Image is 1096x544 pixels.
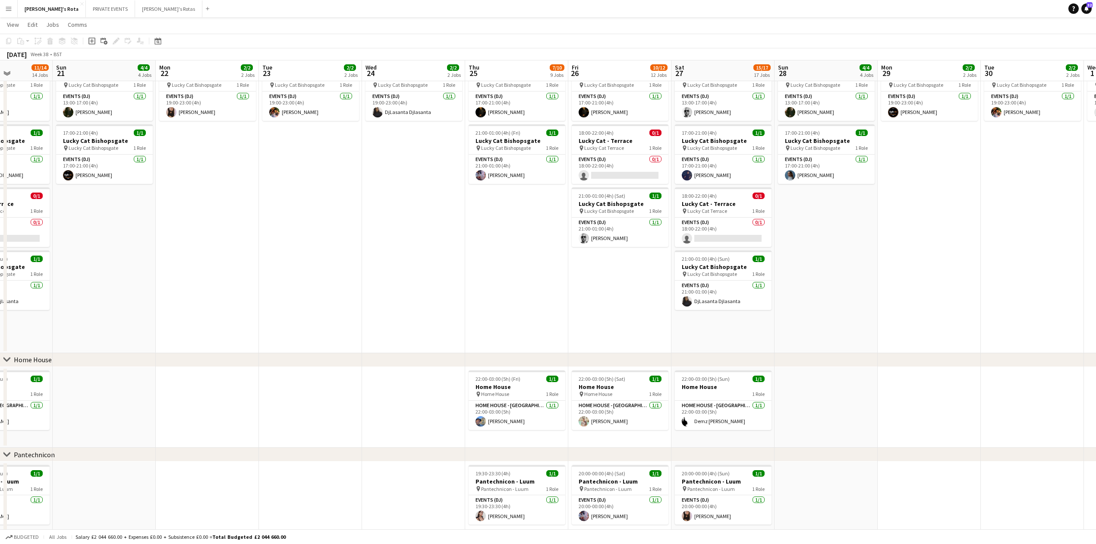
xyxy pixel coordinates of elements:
span: Lucky Cat Bishopsgate [687,271,737,277]
app-job-card: 13:00-17:00 (4h)1/1Lucky Cat Bishopsgate Lucky Cat Bishopsgate1 RoleEvents (DJ)1/113:00-17:00 (4h... [675,61,772,121]
app-card-role: Events (DJ)0/118:00-22:00 (4h) [675,218,772,247]
app-job-card: 20:00-00:00 (4h) (Sun)1/1Pantechnicon - Luum Pantechnicon - Luum1 RoleEvents (DJ)1/120:00-00:00 (... [675,465,772,525]
span: Sun [56,63,66,71]
app-job-card: 19:00-23:00 (4h)1/1Lucky Cat Bishopsgate Lucky Cat Bishopsgate1 RoleEvents (DJ)1/119:00-23:00 (4h... [984,61,1081,121]
app-card-role: Events (DJ)1/119:00-23:00 (4h)[PERSON_NAME] [159,92,256,121]
span: 1 Role [1061,82,1074,88]
span: 17:00-21:00 (4h) [63,130,98,136]
app-card-role: Events (DJ)1/117:00-21:00 (4h)[PERSON_NAME] [469,92,565,121]
app-card-role: Events (DJ)1/117:00-21:00 (4h)[PERSON_NAME] [572,92,668,121]
span: 1 Role [752,271,765,277]
app-card-role: Events (DJ)1/119:00-23:00 (4h)[PERSON_NAME] [262,92,359,121]
span: 1 Role [649,145,661,151]
h3: Pantechnicon - Luum [675,478,772,485]
span: 1 Role [133,145,146,151]
h3: Lucky Cat Bishopsgate [675,137,772,145]
a: Edit [24,19,41,30]
span: Tue [262,63,272,71]
span: 21 [55,68,66,78]
app-card-role: HOME HOUSE - [GEOGRAPHIC_DATA]1/122:00-03:00 (5h)Demz [PERSON_NAME] [675,401,772,430]
div: 20:00-00:00 (4h) (Sat)1/1Pantechnicon - Luum Pantechnicon - Luum1 RoleEvents (DJ)1/120:00-00:00 (... [572,465,668,525]
div: [DATE] [7,50,27,59]
span: 10/12 [650,64,668,71]
span: Budgeted [14,534,39,540]
span: 4/4 [138,64,150,71]
span: 17:00-21:00 (4h) [785,130,820,136]
app-card-role: Events (DJ)1/117:00-21:00 (4h)[PERSON_NAME] [56,155,153,184]
span: Lucky Cat Bishopsgate [378,82,428,88]
span: 23 [261,68,272,78]
span: 1 Role [340,82,352,88]
span: 1 Role [649,82,661,88]
span: 1 Role [443,82,455,88]
span: 2/2 [447,64,459,71]
span: 1 Role [546,486,558,492]
span: 27 [674,68,684,78]
span: 1/1 [31,470,43,477]
span: 1 Role [752,486,765,492]
span: Fri [572,63,579,71]
span: 1/1 [753,130,765,136]
span: 1 Role [855,82,868,88]
app-job-card: 19:00-23:00 (4h)1/1Lucky Cat Bishopsgate Lucky Cat Bishopsgate1 RoleEvents (DJ)1/119:00-23:00 (4h... [159,61,256,121]
app-card-role: Events (DJ)1/120:00-00:00 (4h)[PERSON_NAME] [572,495,668,525]
span: Lucky Cat Bishopsgate [584,208,634,214]
span: 11/14 [31,64,49,71]
h3: Lucky Cat Bishopsgate [778,137,875,145]
span: 1 Role [649,486,661,492]
app-job-card: 21:00-01:00 (4h) (Sun)1/1Lucky Cat Bishopsgate Lucky Cat Bishopsgate1 RoleEvents (DJ)1/121:00-01:... [675,250,772,310]
span: Lucky Cat Terrace [584,145,624,151]
span: 1 Role [30,145,43,151]
span: 1 Role [133,82,146,88]
div: 17:00-21:00 (4h)1/1Lucky Cat Bishopsgate Lucky Cat Bishopsgate1 RoleEvents (DJ)1/117:00-21:00 (4h... [572,61,668,121]
span: 1/1 [753,256,765,262]
span: Lucky Cat Bishopsgate [172,82,221,88]
span: 1 Role [546,145,558,151]
span: 22 [158,68,170,78]
span: 26 [570,68,579,78]
div: 2 Jobs [1066,72,1080,78]
div: 17:00-21:00 (4h)1/1Lucky Cat Bishopsgate Lucky Cat Bishopsgate1 RoleEvents (DJ)1/117:00-21:00 (4h... [778,124,875,184]
app-job-card: 22:00-03:00 (5h) (Sat)1/1Home House Home House1 RoleHOME HOUSE - [GEOGRAPHIC_DATA]1/122:00-03:00 ... [572,370,668,430]
h3: Lucky Cat Bishopsgate [56,137,153,145]
span: 1 Role [30,208,43,214]
span: Edit [28,21,38,28]
h3: Home House [469,383,565,391]
app-card-role: Events (DJ)1/121:00-01:00 (4h)[PERSON_NAME] [572,218,668,247]
span: 1 Role [752,208,765,214]
span: 1/1 [134,130,146,136]
span: Lucky Cat Bishopsgate [275,82,324,88]
app-job-card: 19:30-23:30 (4h)1/1Pantechnicon - Luum Pantechnicon - Luum1 RoleEvents (DJ)1/119:30-23:30 (4h)[PE... [469,465,565,525]
span: 0/1 [31,193,43,199]
span: Tue [984,63,994,71]
app-job-card: 17:00-21:00 (4h)1/1Lucky Cat Bishopsgate Lucky Cat Bishopsgate1 RoleEvents (DJ)1/117:00-21:00 (4h... [469,61,565,121]
app-job-card: 19:00-23:00 (4h)1/1Lucky Cat Bishopsgate Lucky Cat Bishopsgate1 RoleEvents (DJ)1/119:00-23:00 (4h... [881,61,978,121]
div: 18:00-22:00 (4h)0/1Lucky Cat - Terrace Lucky Cat Terrace1 RoleEvents (DJ)0/118:00-22:00 (4h) [675,187,772,247]
div: 22:00-03:00 (5h) (Sun)1/1Home House1 RoleHOME HOUSE - [GEOGRAPHIC_DATA]1/122:00-03:00 (5h)Demz [P... [675,370,772,430]
span: 22:00-03:00 (5h) (Fri) [476,376,520,382]
app-job-card: 21:00-01:00 (4h) (Fri)1/1Lucky Cat Bishopsgate Lucky Cat Bishopsgate1 RoleEvents (DJ)1/121:00-01:... [469,124,565,184]
span: Lucky Cat Bishopsgate [997,82,1046,88]
span: 21:00-01:00 (4h) (Sun) [682,256,730,262]
app-job-card: 19:00-23:00 (4h)1/1Lucky Cat Bishopsgate Lucky Cat Bishopsgate1 RoleEvents (DJ)1/119:00-23:00 (4h... [365,61,462,121]
h3: Lucky Cat Bishopsgate [572,200,668,208]
span: Sat [675,63,684,71]
span: 1/1 [546,470,558,477]
app-job-card: 17:00-21:00 (4h)1/1Lucky Cat Bishopsgate Lucky Cat Bishopsgate1 RoleEvents (DJ)1/117:00-21:00 (4h... [56,124,153,184]
span: 2/2 [344,64,356,71]
span: 1/1 [753,470,765,477]
div: BST [54,51,62,57]
span: 1/1 [31,376,43,382]
app-card-role: Events (DJ)1/117:00-21:00 (4h)[PERSON_NAME] [675,155,772,184]
app-job-card: 13:00-17:00 (4h)1/1Lucky Cat Bishopsgate Lucky Cat Bishopsgate1 RoleEvents (DJ)1/113:00-17:00 (4h... [778,61,875,121]
div: 14 Jobs [32,72,48,78]
span: 15/17 [753,64,771,71]
app-card-role: Events (DJ)1/120:00-00:00 (4h)[PERSON_NAME] [675,495,772,525]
